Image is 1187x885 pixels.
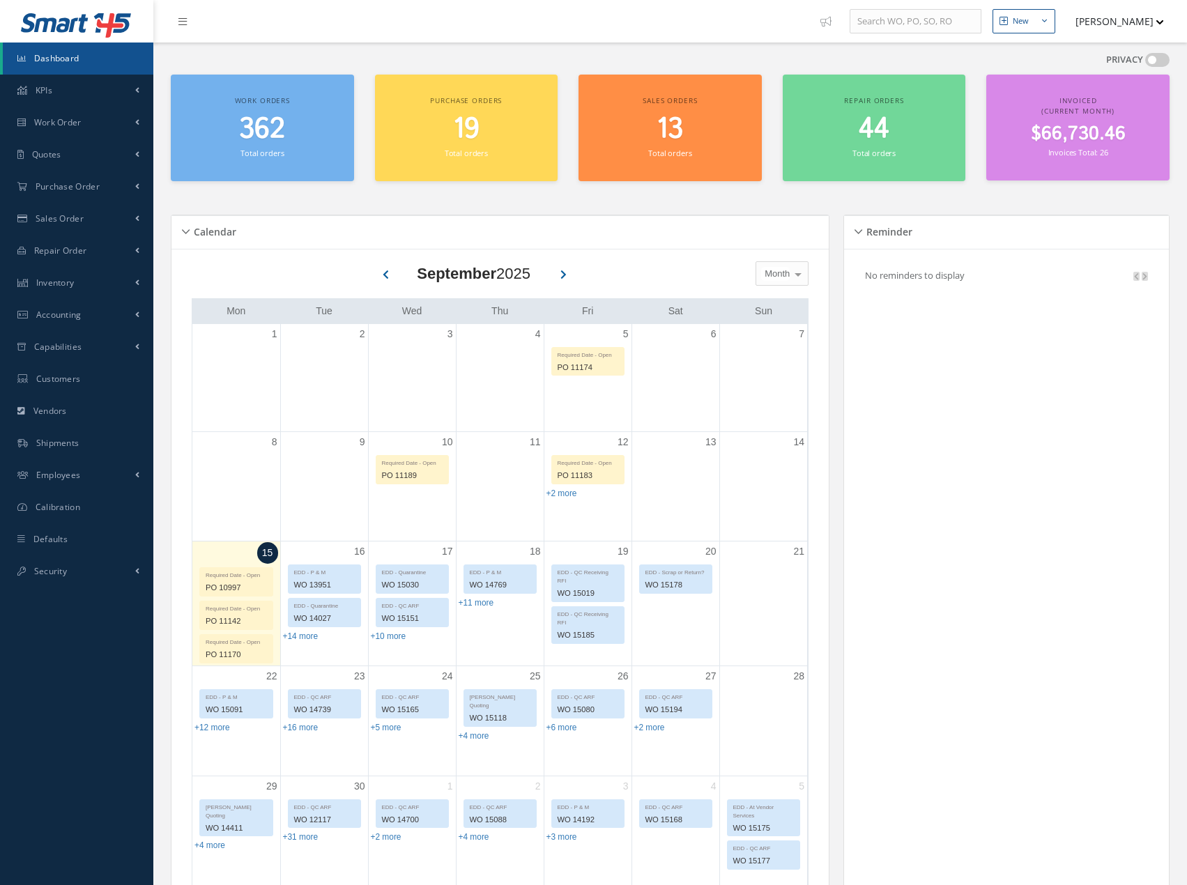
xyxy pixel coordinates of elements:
span: Dashboard [34,52,79,64]
a: September 6, 2025 [708,324,719,344]
small: Invoices Total: 26 [1048,147,1108,157]
div: WO 15080 [552,702,624,718]
div: WO 15091 [200,702,273,718]
td: September 27, 2025 [631,665,719,776]
a: October 5, 2025 [796,776,807,796]
span: 44 [859,109,889,149]
a: Show 16 more events [283,723,319,732]
span: Employees [36,469,81,481]
div: EDD - QC ARF [640,800,712,812]
span: Purchase orders [430,95,502,105]
label: PRIVACY [1106,53,1143,67]
h5: Reminder [862,222,912,238]
span: (Current Month) [1041,106,1115,116]
span: Defaults [33,533,68,545]
div: WO 15165 [376,702,448,718]
div: WO 15185 [552,627,624,643]
small: Total orders [240,148,284,158]
span: Purchase Order [36,180,100,192]
a: September 26, 2025 [615,666,631,686]
td: September 28, 2025 [719,665,807,776]
span: Shipments [36,437,79,449]
a: Sunday [752,302,775,320]
a: September 15, 2025 [257,542,278,564]
a: Show 2 more events [546,488,577,498]
div: WO 14739 [289,702,360,718]
a: Show 4 more events [459,731,489,741]
a: September 5, 2025 [620,324,631,344]
a: September 8, 2025 [269,432,280,452]
td: September 13, 2025 [631,431,719,541]
div: PO 10997 [200,580,273,596]
div: New [1013,15,1029,27]
a: September 24, 2025 [439,666,456,686]
a: Repair orders 44 Total orders [783,75,966,181]
a: Saturday [666,302,686,320]
td: September 25, 2025 [456,665,544,776]
a: Show 4 more events [459,832,489,842]
a: September 30, 2025 [351,776,368,796]
div: Required Date - Open [200,568,273,580]
button: [PERSON_NAME] [1062,8,1164,35]
span: Sales Order [36,213,84,224]
div: PO 11170 [200,647,273,663]
a: Show 5 more events [371,723,401,732]
div: PO 11183 [552,468,624,484]
div: WO 15030 [376,577,448,593]
div: WO 15178 [640,577,712,593]
div: EDD - QC ARF [728,841,800,853]
span: $66,730.46 [1031,121,1126,148]
input: Search WO, PO, SO, RO [850,9,981,34]
span: Calibration [36,501,80,513]
span: Work Order [34,116,82,128]
td: September 17, 2025 [368,541,456,666]
a: September 14, 2025 [790,432,807,452]
b: September [417,265,496,282]
div: WO 15175 [728,820,800,836]
span: Month [761,267,790,281]
td: September 22, 2025 [192,665,280,776]
a: Sales orders 13 Total orders [579,75,762,181]
div: WO 15194 [640,702,712,718]
small: Total orders [852,148,896,158]
a: September 1, 2025 [269,324,280,344]
a: October 1, 2025 [445,776,456,796]
span: Sales orders [643,95,697,105]
td: September 24, 2025 [368,665,456,776]
div: WO 15088 [464,812,536,828]
a: September 16, 2025 [351,541,368,562]
a: Show 14 more events [283,631,319,641]
div: EDD - QC ARF [376,800,448,812]
div: 2025 [417,262,530,285]
td: September 1, 2025 [192,324,280,432]
span: Repair orders [844,95,903,105]
span: Repair Order [34,245,87,256]
a: Thursday [489,302,511,320]
div: EDD - QC ARF [289,690,360,702]
small: Total orders [648,148,691,158]
div: WO 15118 [464,710,536,726]
td: September 9, 2025 [280,431,368,541]
td: September 20, 2025 [631,541,719,666]
span: Inventory [36,277,75,288]
a: Wednesday [399,302,425,320]
a: September 22, 2025 [263,666,280,686]
div: EDD - Quarantine [376,565,448,577]
a: Friday [579,302,596,320]
div: Required Date - Open [376,456,448,468]
a: September 13, 2025 [703,432,719,452]
a: September 25, 2025 [527,666,544,686]
a: September 20, 2025 [703,541,719,562]
div: WO 12117 [289,812,360,828]
a: September 21, 2025 [790,541,807,562]
td: September 26, 2025 [544,665,631,776]
span: Accounting [36,309,82,321]
td: September 12, 2025 [544,431,631,541]
span: Capabilities [34,341,82,353]
a: September 3, 2025 [445,324,456,344]
div: WO 14411 [200,820,273,836]
a: September 29, 2025 [263,776,280,796]
div: EDD - QC ARF [464,800,536,812]
span: 19 [453,109,480,149]
div: PO 11142 [200,613,273,629]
